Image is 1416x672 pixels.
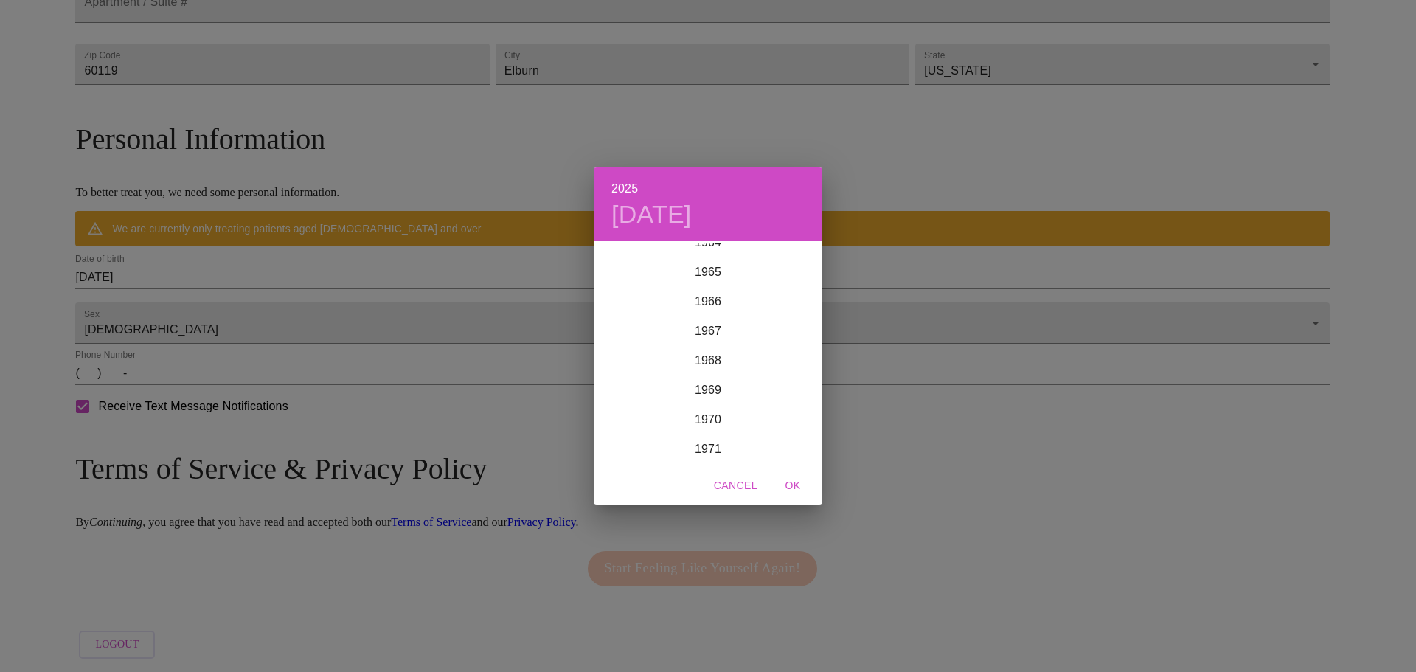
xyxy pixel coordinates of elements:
div: 1971 [594,434,822,464]
div: 1967 [594,316,822,346]
div: 1965 [594,257,822,287]
div: 1969 [594,375,822,405]
div: 1968 [594,346,822,375]
button: [DATE] [611,199,692,230]
button: OK [769,472,816,499]
span: OK [775,477,811,495]
button: 2025 [611,179,638,199]
div: 1970 [594,405,822,434]
div: 1966 [594,287,822,316]
span: Cancel [714,477,757,495]
div: 1964 [594,228,822,257]
button: Cancel [708,472,763,499]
